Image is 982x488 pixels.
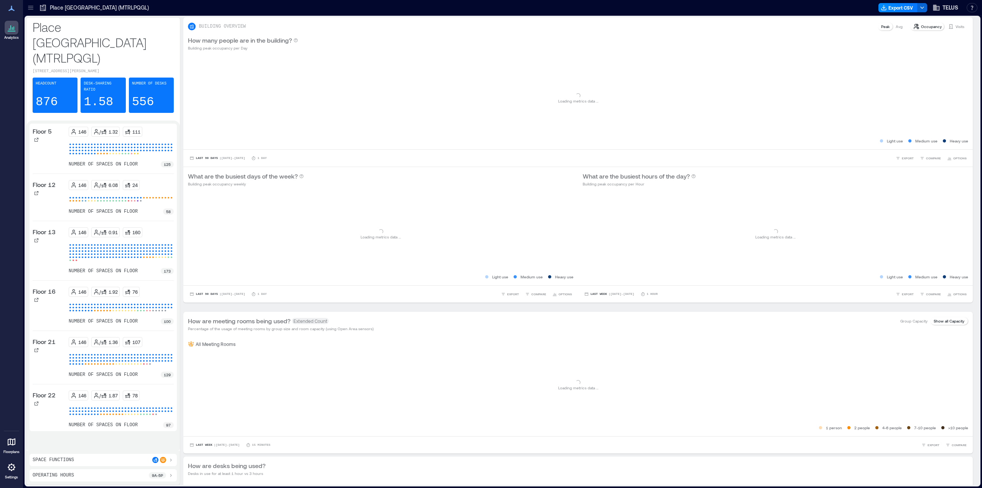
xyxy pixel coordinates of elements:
[930,2,961,14] button: TELUS
[878,3,918,12] button: Export CSV
[918,290,942,298] button: COMPARE
[78,392,86,399] p: 146
[50,4,149,12] p: Place [GEOGRAPHIC_DATA] (MTRLPQGL)
[881,23,890,30] p: Peak
[78,182,86,188] p: 146
[188,172,298,181] p: What are the busiest days of the week?
[583,181,696,187] p: Building peak occupancy per Hour
[558,98,598,104] p: Loading metrics data ...
[69,422,138,428] p: number of spaces on floor
[918,154,942,162] button: COMPARE
[896,23,903,30] p: Avg
[361,234,401,240] p: Loading metrics data ...
[902,156,914,160] span: EXPORT
[99,129,101,135] p: /
[2,458,21,482] a: Settings
[826,425,842,431] p: 1 person
[188,470,265,476] p: Desks in use for at least 1 hour vs 3 hours
[33,68,174,74] p: [STREET_ADDRESS][PERSON_NAME]
[109,339,118,345] p: 1.36
[914,425,936,431] p: 7-10 people
[78,229,86,235] p: 146
[755,234,796,240] p: Loading metrics data ...
[132,129,140,135] p: 111
[948,425,968,431] p: >10 people
[99,289,101,295] p: /
[558,385,598,391] p: Loading metrics data ...
[109,129,118,135] p: 1.32
[152,472,163,478] p: 9a - 5p
[33,287,56,296] p: Floor 16
[132,229,140,235] p: 160
[507,292,519,296] span: EXPORT
[188,290,247,298] button: Last 90 Days |[DATE]-[DATE]
[69,208,138,215] p: number of spaces on floor
[953,156,967,160] span: OPTIONS
[928,443,939,447] span: EXPORT
[188,45,298,51] p: Building peak occupancy per Day
[33,390,56,400] p: Floor 22
[36,81,56,87] p: Headcount
[33,337,56,346] p: Floor 21
[33,227,56,237] p: Floor 13
[33,472,74,478] p: Operating Hours
[36,94,58,110] p: 876
[257,292,267,296] p: 1 Day
[950,138,968,144] p: Heavy use
[499,290,521,298] button: EXPORT
[921,23,942,30] p: Occupancy
[926,292,941,296] span: COMPARE
[188,154,247,162] button: Last 90 Days |[DATE]-[DATE]
[882,425,902,431] p: 4-6 people
[944,441,968,449] button: COMPARE
[69,161,138,167] p: number of spaces on floor
[164,372,171,378] p: 129
[78,339,86,345] p: 146
[555,274,573,280] p: Heavy use
[524,290,548,298] button: COMPARE
[950,274,968,280] p: Heavy use
[99,392,101,399] p: /
[132,81,166,87] p: Number of Desks
[109,229,118,235] p: 0.91
[942,4,958,12] span: TELUS
[257,156,267,160] p: 1 Day
[166,208,171,215] p: 58
[33,19,174,65] p: Place [GEOGRAPHIC_DATA] (MTRLPQGL)
[926,156,941,160] span: COMPARE
[956,23,964,30] p: Visits
[292,318,329,324] span: Extended Count
[188,441,241,449] button: Last Week |[DATE]-[DATE]
[164,268,171,274] p: 173
[4,35,19,40] p: Analytics
[109,392,118,399] p: 1.87
[915,274,938,280] p: Medium use
[188,36,292,45] p: How many people are in the building?
[252,443,270,447] p: 15 minutes
[521,274,543,280] p: Medium use
[953,292,967,296] span: OPTIONS
[199,23,245,30] p: BUILDING OVERVIEW
[188,181,304,187] p: Building peak occupancy weekly
[132,182,138,188] p: 24
[132,289,138,295] p: 76
[952,443,967,447] span: COMPARE
[551,290,573,298] button: OPTIONS
[78,289,86,295] p: 146
[894,290,915,298] button: EXPORT
[196,341,236,347] p: All Meeting Rooms
[99,182,101,188] p: /
[3,450,20,454] p: Floorplans
[99,339,101,345] p: /
[69,318,138,324] p: number of spaces on floor
[887,274,903,280] p: Light use
[492,274,508,280] p: Light use
[583,290,636,298] button: Last Week |[DATE]-[DATE]
[33,457,74,463] p: Space Functions
[164,161,171,167] p: 125
[84,94,113,110] p: 1.58
[902,292,914,296] span: EXPORT
[1,433,22,457] a: Floorplans
[647,292,658,296] p: 1 Hour
[559,292,572,296] span: OPTIONS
